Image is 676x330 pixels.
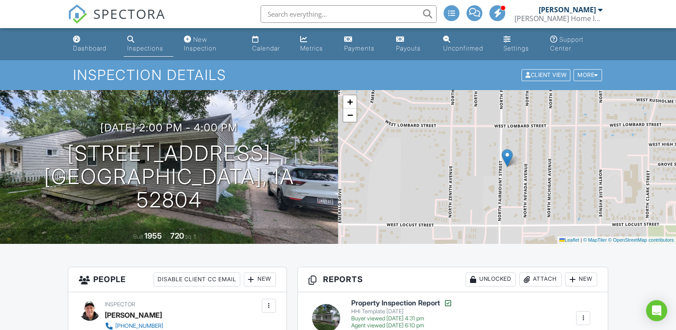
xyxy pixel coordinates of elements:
[68,12,165,30] a: SPECTORA
[105,308,162,322] div: [PERSON_NAME]
[344,44,375,52] div: Payments
[73,67,603,83] h1: Inspection Details
[351,299,452,330] a: Property Inspection Report HHI Template [DATE] Buyer viewed [DATE] 4:31 pm Agent viewed [DATE] 6:...
[608,237,674,243] a: © OpenStreetMap contributors
[249,32,290,57] a: Calendar
[351,299,452,308] h6: Property Inspection Report
[519,272,562,286] div: Attach
[502,149,513,167] img: Marker
[514,14,603,23] div: Hanson Home Inspections
[347,109,353,120] span: −
[466,272,516,286] div: Unlocked
[184,36,217,52] div: New Inspection
[646,300,667,321] div: Open Intercom Messenger
[565,272,597,286] div: New
[343,109,356,122] a: Zoom out
[14,142,324,211] h1: [STREET_ADDRESS] [GEOGRAPHIC_DATA], IA 52804
[133,233,143,240] span: Built
[180,32,242,57] a: New Inspection
[351,308,452,315] div: HHI Template [DATE]
[580,237,582,243] span: |
[521,71,573,78] a: Client View
[300,44,323,52] div: Metrics
[100,122,238,134] h3: [DATE] 2:00 pm - 4:00 pm
[341,32,386,57] a: Payments
[393,32,432,57] a: Payouts
[115,323,163,330] div: [PHONE_NUMBER]
[68,267,287,292] h3: People
[583,237,607,243] a: © MapTiler
[261,5,437,23] input: Search everything...
[298,267,608,292] h3: Reports
[105,301,135,308] span: Inspector
[522,69,570,81] div: Client View
[351,315,452,322] div: Buyer viewed [DATE] 4:31 pm
[547,32,607,57] a: Support Center
[185,233,198,240] span: sq. ft.
[252,44,280,52] div: Calendar
[500,32,540,57] a: Settings
[127,44,163,52] div: Inspections
[443,44,483,52] div: Unconfirmed
[539,5,596,14] div: [PERSON_NAME]
[144,231,162,240] div: 1955
[573,69,602,81] div: More
[170,231,184,240] div: 720
[73,44,107,52] div: Dashboard
[550,36,584,52] div: Support Center
[154,272,240,286] div: Disable Client CC Email
[68,4,87,24] img: The Best Home Inspection Software - Spectora
[559,237,579,243] a: Leaflet
[70,32,117,57] a: Dashboard
[343,95,356,109] a: Zoom in
[297,32,334,57] a: Metrics
[124,32,173,57] a: Inspections
[244,272,276,286] div: New
[351,322,452,329] div: Agent viewed [DATE] 6:10 pm
[396,44,421,52] div: Payouts
[347,96,353,107] span: +
[440,32,493,57] a: Unconfirmed
[93,4,165,23] span: SPECTORA
[503,44,529,52] div: Settings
